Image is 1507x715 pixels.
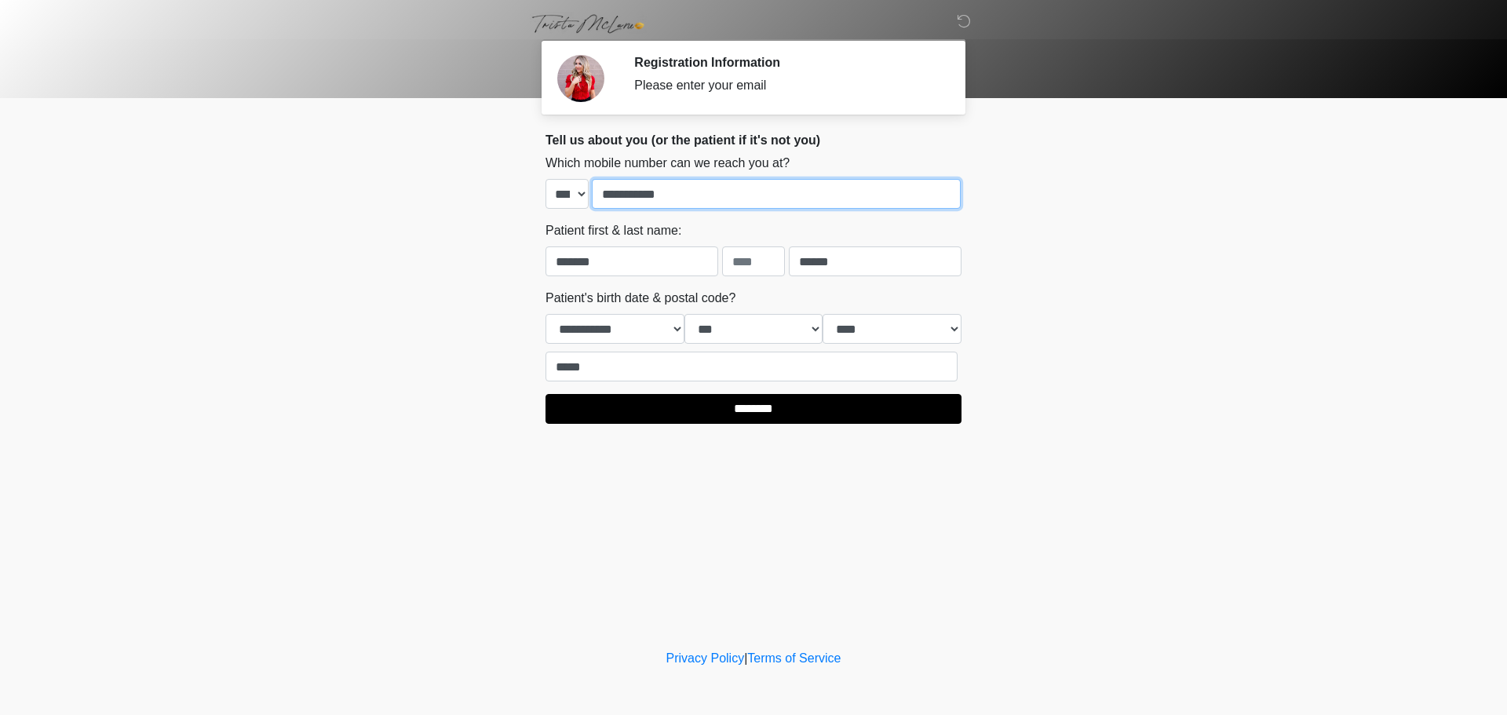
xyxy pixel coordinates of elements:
div: Please enter your email [634,76,938,95]
a: Terms of Service [747,651,841,665]
a: | [744,651,747,665]
img: Trista McLane Aesthetics Logo [530,12,647,36]
h2: Registration Information [634,55,938,70]
img: Agent Avatar [557,55,604,102]
label: Which mobile number can we reach you at? [546,154,790,173]
a: Privacy Policy [666,651,745,665]
label: Patient's birth date & postal code? [546,289,735,308]
label: Patient first & last name: [546,221,681,240]
h2: Tell us about you (or the patient if it's not you) [546,133,961,148]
